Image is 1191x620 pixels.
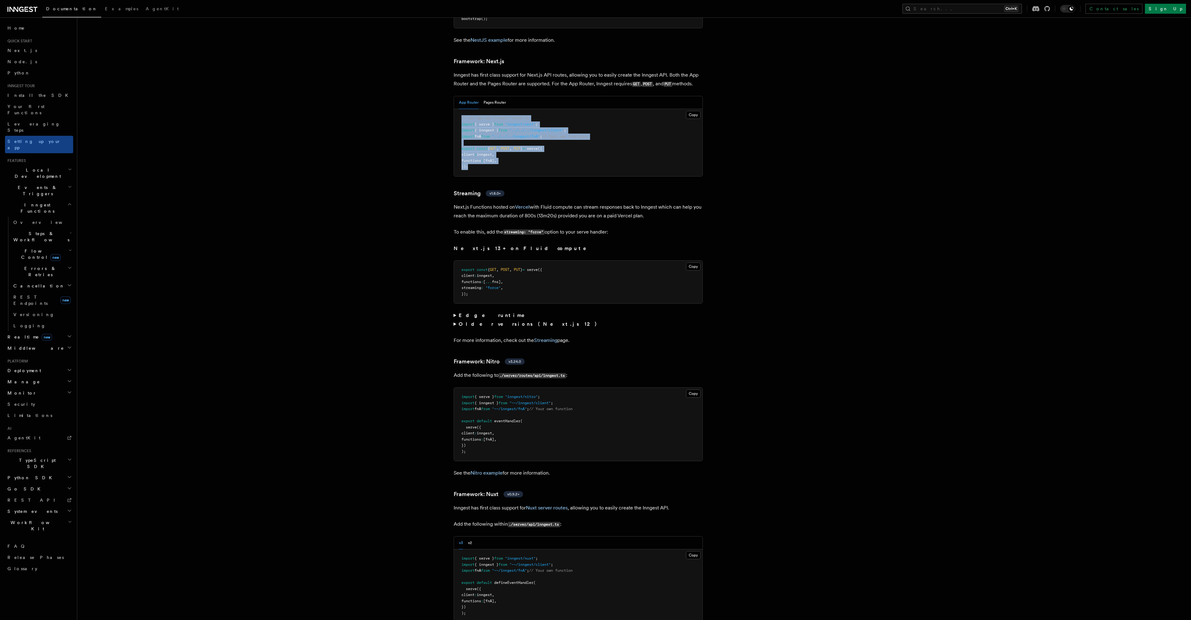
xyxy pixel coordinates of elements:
[475,401,499,405] span: { inngest }
[461,593,475,597] span: client
[481,599,483,603] span: :
[454,336,703,345] p: For more information, check out the page.
[538,267,542,272] span: ({
[509,146,512,151] span: ,
[475,431,477,435] span: :
[461,134,475,139] span: import
[454,203,703,220] p: Next.js Functions hosted on with Fluid compute can stream responses back to Inngest which can hel...
[492,407,527,411] span: "~~/inngest/fnA"
[461,164,468,169] span: });
[477,593,492,597] span: inngest
[492,273,494,278] span: ,
[13,323,46,328] span: Logging
[459,537,463,549] button: v3
[492,134,540,139] span: "../../../inngest/fnA"
[461,401,475,405] span: import
[505,395,538,399] span: "inngest/nitro"
[461,292,468,296] span: });
[503,230,545,235] code: streaming: "force"
[477,431,492,435] span: inngest
[11,309,73,320] a: Versioning
[551,562,553,567] span: ;
[461,407,475,411] span: import
[5,486,44,492] span: Go SDK
[5,387,73,399] button: Monitor
[477,580,492,585] span: default
[1085,4,1142,14] a: Contact sales
[461,286,481,290] span: streaming
[538,146,542,151] span: ({
[494,437,496,442] span: ,
[505,556,536,561] span: "inngest/nuxt"
[5,343,73,354] button: Middleware
[496,146,499,151] span: ,
[5,483,73,495] button: Go SDK
[454,228,703,237] p: To enable this, add the option to your serve handler:
[461,449,466,454] span: );
[492,152,494,157] span: ,
[527,146,538,151] span: serve
[477,152,492,157] span: inngest
[7,402,35,407] span: Security
[11,265,68,278] span: Errors & Retries
[481,134,490,139] span: from
[461,611,466,615] span: );
[477,587,481,591] span: ({
[5,90,73,101] a: Install the SDK
[5,399,73,410] a: Security
[5,517,73,534] button: Workflow Kit
[42,2,101,17] a: Documentation
[7,25,25,31] span: Home
[461,152,475,157] span: client
[461,580,475,585] span: export
[5,448,31,453] span: References
[459,321,600,327] strong: Older versions (Next.js 12)
[5,475,56,481] span: Python SDK
[454,469,703,477] p: See the for more information.
[13,295,48,306] span: REST Endpoints
[5,457,67,470] span: TypeScript SDK
[527,407,529,411] span: ;
[461,605,466,609] span: })
[11,230,69,243] span: Steps & Workflows
[5,22,73,34] a: Home
[494,580,533,585] span: defineEventHandler
[142,2,182,17] a: AgentKit
[686,551,701,559] button: Copy
[5,426,12,431] span: AI
[484,96,506,109] button: Pages Router
[485,286,501,290] span: "force"
[5,331,73,343] button: Realtimenew
[454,245,595,251] strong: Next.js 13+ on Fluid compute
[564,128,566,132] span: ;
[481,17,488,21] span: ();
[494,556,503,561] span: from
[499,562,507,567] span: from
[501,146,509,151] span: POST
[5,552,73,563] a: Release Phases
[7,93,72,98] span: Install the SDK
[459,96,479,109] button: App Router
[7,498,60,503] span: REST API
[5,83,35,88] span: Inngest tour
[454,320,703,329] summary: Older versions (Next.js 12)
[475,128,499,132] span: { inngest }
[489,191,501,196] span: v1.8.0+
[481,568,490,573] span: from
[514,267,520,272] span: PUT
[46,6,97,11] span: Documentation
[477,425,481,429] span: ({
[466,587,477,591] span: serve
[483,437,494,442] span: [fnA]
[509,128,564,132] span: "../../../inngest/client"
[5,39,32,44] span: Quick start
[5,432,73,443] a: AgentKit
[475,568,481,573] span: fnA
[533,580,536,585] span: (
[494,599,496,603] span: ,
[477,146,488,151] span: const
[5,508,58,514] span: System events
[501,267,509,272] span: POST
[461,562,475,567] span: import
[461,122,475,126] span: import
